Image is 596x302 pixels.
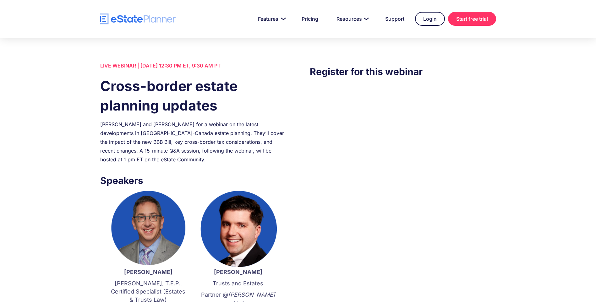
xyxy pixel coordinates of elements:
div: [PERSON_NAME] and [PERSON_NAME] for a webinar on the latest developments in [GEOGRAPHIC_DATA]-Can... [100,120,286,164]
a: Features [250,13,291,25]
h3: Register for this webinar [310,64,496,79]
a: Login [415,12,445,26]
iframe: Form 0 [310,91,496,198]
a: Start free trial [448,12,496,26]
strong: [PERSON_NAME] [214,269,262,275]
h1: Cross-border estate planning updates [100,76,286,115]
h3: Speakers [100,173,286,188]
a: home [100,13,176,24]
a: Resources [329,13,375,25]
a: Pricing [294,13,326,25]
a: Support [378,13,412,25]
strong: [PERSON_NAME] [124,269,172,275]
p: Trusts and Estates [200,279,277,288]
div: LIVE WEBINAR | [DATE] 12:30 PM ET, 9:30 AM PT [100,61,286,70]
